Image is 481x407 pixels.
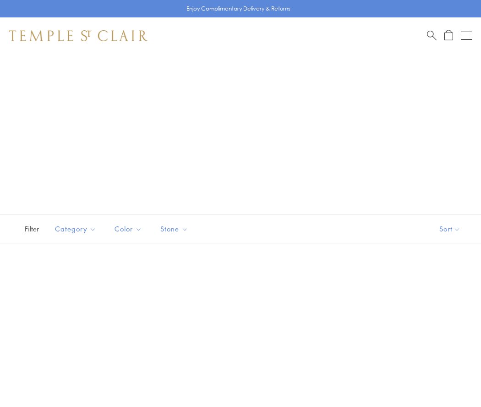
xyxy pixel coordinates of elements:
[50,223,103,235] span: Category
[108,219,149,239] button: Color
[153,219,195,239] button: Stone
[110,223,149,235] span: Color
[186,4,290,13] p: Enjoy Complimentary Delivery & Returns
[9,30,148,41] img: Temple St. Clair
[419,215,481,243] button: Show sort by
[156,223,195,235] span: Stone
[427,30,437,41] a: Search
[461,30,472,41] button: Open navigation
[48,219,103,239] button: Category
[444,30,453,41] a: Open Shopping Bag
